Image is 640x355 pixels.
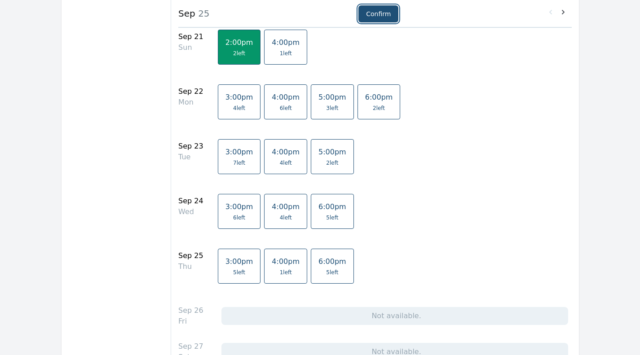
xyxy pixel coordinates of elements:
span: 4 left [280,159,292,167]
span: 4:00pm [272,38,300,47]
span: 3:00pm [225,93,253,101]
div: Sep 21 [178,31,203,42]
span: 6:00pm [318,202,346,211]
div: Not available. [221,307,568,325]
span: 4:00pm [272,93,300,101]
span: 6:00pm [365,93,393,101]
span: 3 left [326,105,338,112]
span: 4 left [280,214,292,221]
span: 7 left [233,159,245,167]
span: 4 left [233,105,245,112]
button: Confirm [358,5,398,22]
span: 2 left [373,105,385,112]
span: 1 left [280,269,292,276]
div: Sep 26 [178,305,203,316]
div: Sep 22 [178,86,203,97]
span: 3:00pm [225,257,253,266]
div: Sep 24 [178,196,203,206]
span: 4:00pm [272,148,300,156]
div: Sep 25 [178,250,203,261]
span: 2 left [233,50,245,57]
span: 5 left [326,269,338,276]
span: 3:00pm [225,148,253,156]
span: 25 [195,8,210,19]
div: Tue [178,152,203,162]
span: 5:00pm [318,148,346,156]
span: 6:00pm [318,257,346,266]
div: Sun [178,42,203,53]
span: 5 left [326,214,338,221]
div: Fri [178,316,203,327]
span: 5:00pm [318,93,346,101]
div: Sep 27 [178,341,203,352]
div: Thu [178,261,203,272]
span: 6 left [280,105,292,112]
span: 6 left [233,214,245,221]
span: 4:00pm [272,257,300,266]
span: 5 left [233,269,245,276]
div: Mon [178,97,203,108]
span: 2 left [326,159,338,167]
span: 3:00pm [225,202,253,211]
div: Sep 23 [178,141,203,152]
strong: Sep [178,8,195,19]
span: 4:00pm [272,202,300,211]
span: 1 left [280,50,292,57]
div: Wed [178,206,203,217]
span: 2:00pm [225,38,253,47]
